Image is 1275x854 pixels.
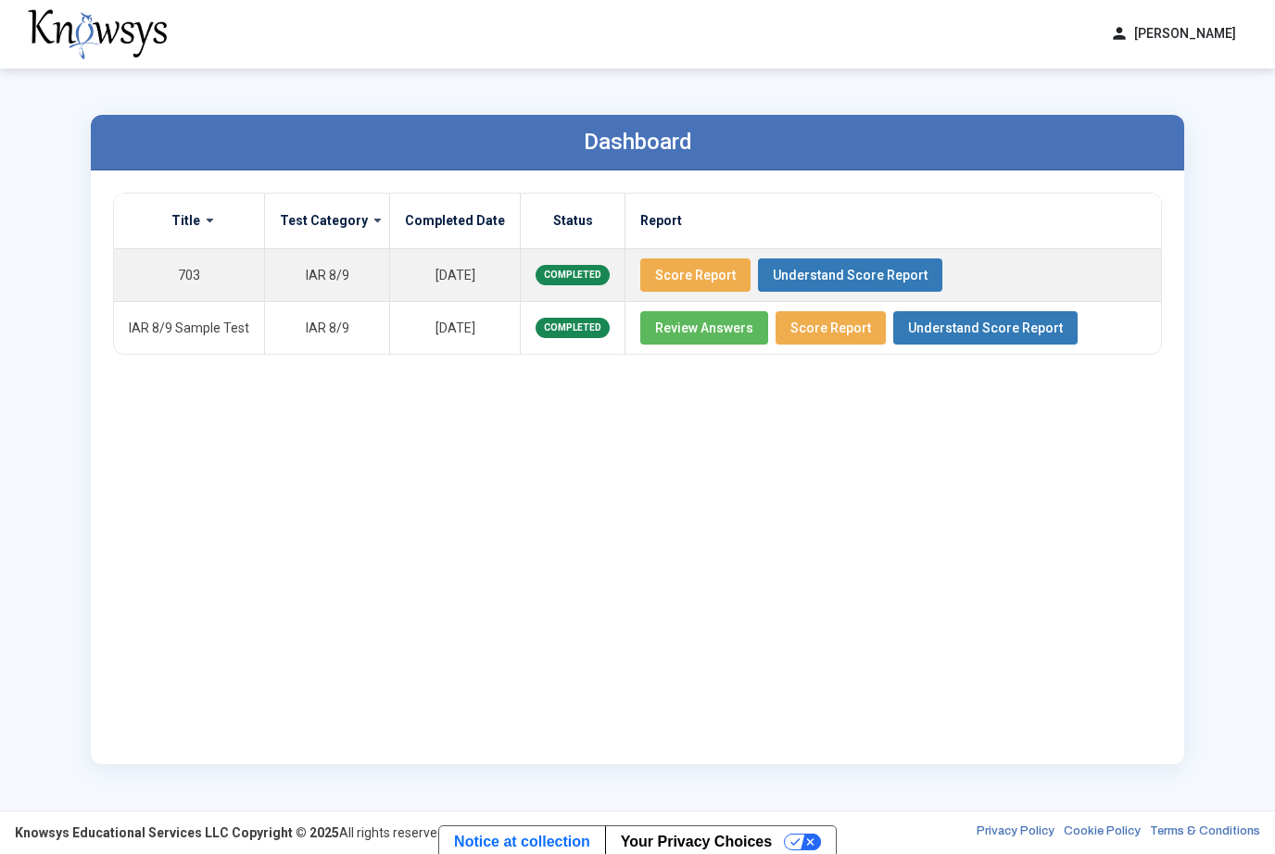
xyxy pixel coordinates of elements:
[625,194,1162,249] th: Report
[640,258,751,292] button: Score Report
[15,823,448,842] div: All rights reserved.
[114,301,265,354] td: IAR 8/9 Sample Test
[28,9,167,59] img: knowsys-logo.png
[114,248,265,301] td: 703
[1110,24,1129,44] span: person
[790,320,871,335] span: Score Report
[758,258,942,292] button: Understand Score Report
[776,311,886,345] button: Score Report
[655,320,753,335] span: Review Answers
[1150,823,1260,842] a: Terms & Conditions
[390,248,521,301] td: [DATE]
[536,318,610,338] span: COMPLETED
[405,212,505,229] label: Completed Date
[265,248,390,301] td: IAR 8/9
[15,825,339,840] strong: Knowsys Educational Services LLC Copyright © 2025
[908,320,1063,335] span: Understand Score Report
[280,212,368,229] label: Test Category
[893,311,1078,345] button: Understand Score Report
[536,265,610,285] span: COMPLETED
[655,268,736,283] span: Score Report
[265,301,390,354] td: IAR 8/9
[1099,19,1247,49] button: person[PERSON_NAME]
[1064,823,1141,842] a: Cookie Policy
[977,823,1054,842] a: Privacy Policy
[521,194,625,249] th: Status
[773,268,928,283] span: Understand Score Report
[390,301,521,354] td: [DATE]
[584,129,692,155] label: Dashboard
[640,311,768,345] button: Review Answers
[171,212,200,229] label: Title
